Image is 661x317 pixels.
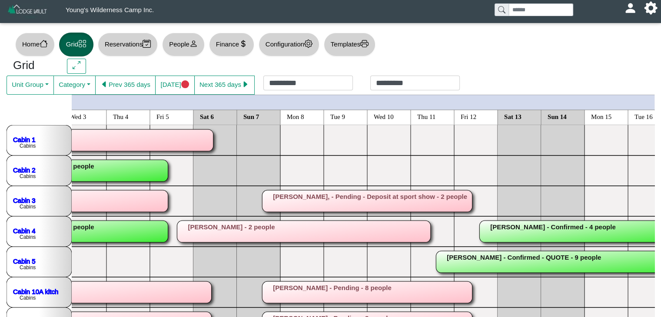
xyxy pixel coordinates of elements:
[189,40,198,48] svg: person
[13,196,36,204] a: Cabin 3
[504,113,521,120] text: Sat 13
[67,59,86,74] button: arrows angle expand
[627,5,634,11] svg: person fill
[59,33,93,56] button: Gridgrid
[20,204,36,210] text: Cabins
[461,113,476,120] text: Fri 12
[13,227,36,234] a: Cabin 4
[370,76,460,90] input: Check out
[417,113,435,120] text: Thu 11
[239,40,247,48] svg: currency dollar
[181,80,189,89] svg: circle fill
[7,3,48,19] img: Z
[591,113,611,120] text: Mon 15
[20,264,36,271] text: Cabins
[7,76,54,95] button: Unit Group
[209,33,254,56] button: Financecurrency dollar
[548,113,567,120] text: Sun 14
[155,76,194,95] button: [DATE]circle fill
[360,40,369,48] svg: printer
[243,113,259,120] text: Sun 7
[20,173,36,179] text: Cabins
[287,113,304,120] text: Mon 8
[100,80,109,89] svg: caret left fill
[13,135,36,143] a: Cabin 1
[95,76,156,95] button: caret left fillPrev 365 days
[374,113,394,120] text: Wed 10
[70,113,86,120] text: Wed 3
[40,40,48,48] svg: house
[13,59,54,73] h3: Grid
[498,6,505,13] svg: search
[330,113,345,120] text: Tue 9
[20,234,36,240] text: Cabins
[13,287,58,295] a: Cabin 10A kitch
[13,166,36,173] a: Cabin 2
[78,40,86,48] svg: grid
[156,113,169,120] text: Fri 5
[634,113,653,120] text: Tue 16
[98,33,158,56] button: Reservationscalendar2 check
[259,33,319,56] button: Configurationgear
[324,33,375,56] button: Templatesprinter
[200,113,214,120] text: Sat 6
[143,40,151,48] svg: calendar2 check
[13,257,36,264] a: Cabin 5
[20,295,36,301] text: Cabins
[241,80,249,89] svg: caret right fill
[194,76,255,95] button: Next 365 dayscaret right fill
[15,33,55,56] button: Homehouse
[113,113,129,120] text: Thu 4
[20,143,36,149] text: Cabins
[162,33,204,56] button: Peopleperson
[73,61,81,69] svg: arrows angle expand
[304,40,312,48] svg: gear
[648,5,654,11] svg: gear fill
[263,76,353,90] input: Check in
[53,76,96,95] button: Category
